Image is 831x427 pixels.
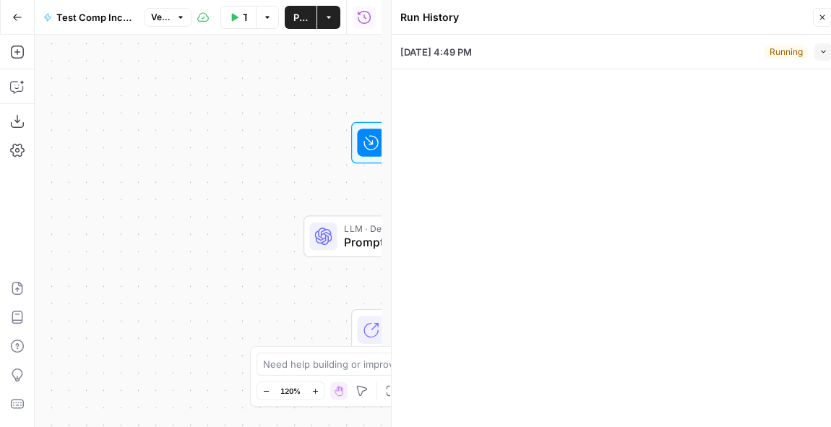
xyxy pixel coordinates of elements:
button: Version 1 [145,8,192,27]
span: LLM · Deep Research (O3) [344,222,526,236]
span: [DATE] 4:49 PM [400,45,472,59]
span: Version 1 [151,11,173,24]
span: Publish [293,10,308,25]
span: 120% [280,385,301,397]
button: Test Comp Incentives 2 [35,6,142,29]
span: Prompt LLM [344,234,526,251]
span: Test Comp Incentives 2 [56,10,133,25]
button: Test Workflow [220,6,256,29]
div: LLM · Deep Research (O3)Prompt LLM [303,215,572,257]
span: Test Workflow [243,10,247,25]
div: Running [764,46,809,59]
button: Publish [285,6,317,29]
